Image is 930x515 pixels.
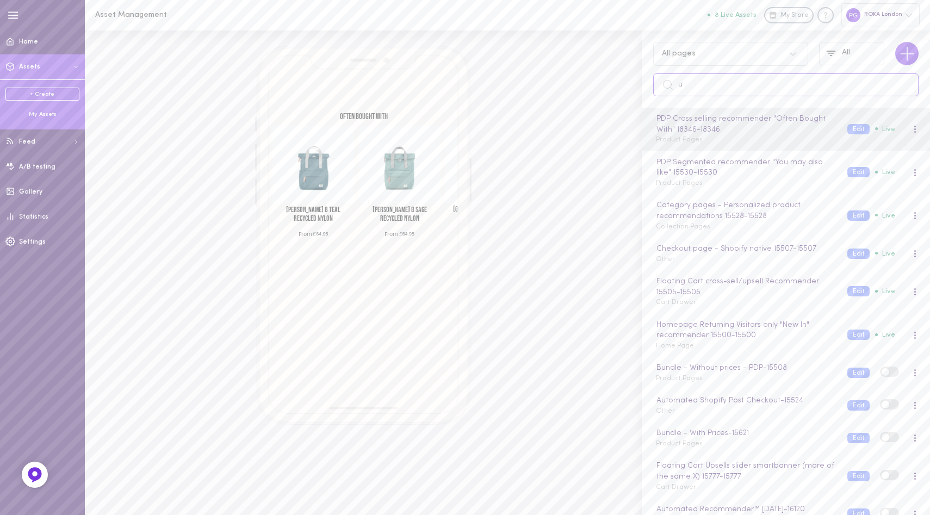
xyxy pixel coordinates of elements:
h3: [PERSON_NAME] B Sage Recycled Nylon [362,206,437,218]
span: Statistics [19,214,48,220]
button: All [819,42,884,65]
span: Live [875,331,895,338]
span: Cart Drawer [656,299,696,306]
img: Feedback Button [27,467,43,483]
div: ADD TO CART [272,126,354,237]
button: Edit [847,124,870,134]
span: My Store [780,11,809,21]
span: Cart Drawer [656,484,696,491]
span: Product Pages [656,375,703,382]
span: Live [875,169,895,176]
span: 64.95 [402,231,414,237]
h2: Often Bought With [282,113,445,121]
span: Home Page [656,343,694,349]
div: Bundle - Without prices - PDP - 15508 [654,362,837,374]
span: Collection Pages [656,224,710,230]
span: Product Pages [656,180,703,187]
div: ADD TO CART [358,126,440,237]
span: £ [399,231,402,237]
span: Other [656,408,675,414]
div: My Assets [5,110,79,119]
span: Feed [19,139,35,145]
div: Bundle - With Prices - 15621 [654,427,837,439]
span: A/B testing [19,164,55,170]
h1: Asset Management [95,11,275,19]
button: Edit [847,433,870,443]
div: PDP Segmented recommender "You may also like" 15530 - 15530 [654,157,837,179]
input: Search by asset name or ID [653,73,919,96]
span: From [298,231,312,237]
div: Floating Cart Upsells slider smartbanner (more of the same X) 15777 - 15777 [654,460,837,482]
span: Live [875,126,895,133]
span: £ [313,231,316,237]
a: 8 Live Assets [708,11,764,19]
button: Edit [847,368,870,378]
span: 64.95 [316,231,328,237]
button: Edit [847,471,870,481]
div: ROKA London [841,3,920,27]
span: From [385,231,398,237]
div: Knowledge center [817,7,834,23]
span: Home [19,39,38,45]
div: Homepage Returning Visitors only "New In" recommender 15500 - 15500 [654,319,837,342]
span: Live [875,212,895,219]
button: Edit [847,249,870,259]
button: Edit [847,286,870,296]
button: Edit [847,210,870,221]
div: All pages [662,50,696,58]
button: Edit [847,167,870,177]
span: Settings [19,239,46,245]
button: 8 Live Assets [708,11,757,18]
span: Other [656,256,675,263]
span: Product Pages [656,440,703,447]
div: Floating Cart cross-sell/upsell Recommender 15505 - 15505 [654,276,837,298]
div: Category pages - Personalized product recommendations 15528 - 15528 [654,200,837,222]
span: Live [875,250,895,257]
span: Assets [19,64,40,70]
a: + Create [5,88,79,101]
div: Checkout page - Shopify native 15507 - 15507 [654,243,837,255]
span: Gallery [19,189,42,195]
button: Edit [847,330,870,340]
div: ADD TO CART [444,126,526,237]
span: Product Pages [656,136,703,143]
button: Edit [847,400,870,411]
h3: [PERSON_NAME] B Teal Recycled Nylon [275,206,351,218]
h3: [GEOGRAPHIC_DATA] Thistle [448,205,523,216]
a: My Store [764,7,814,23]
div: Automated Shopify Post Checkout - 15524 [654,395,837,407]
span: Live [875,288,895,295]
div: PDP Cross selling recommender "Often Bought With" 18346 - 18346 [654,113,837,135]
